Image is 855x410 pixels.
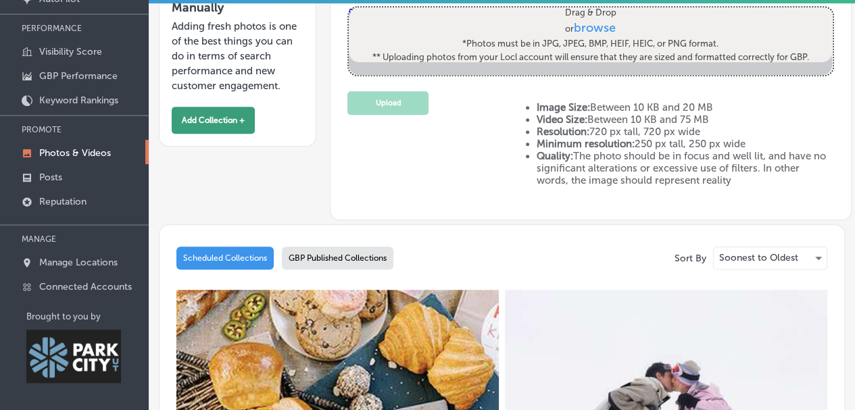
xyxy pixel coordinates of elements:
[26,330,121,383] img: Park City
[39,257,118,268] p: Manage Locations
[172,107,255,134] button: Add Collection +
[537,113,587,126] strong: Video Size:
[282,247,393,270] div: GBP Published Collections
[537,150,573,162] strong: Quality:
[675,253,706,264] p: Sort By
[537,101,590,113] strong: Image Size:
[537,138,635,150] strong: Minimum resolution:
[368,2,814,69] label: Drag & Drop or *Photos must be in JPG, JPEG, BMP, HEIF, HEIC, or PNG format. ** Uploading photos ...
[537,150,834,186] li: The photo should be in focus and well lit, and have no significant alterations or excessive use o...
[719,253,798,263] p: Soonest to Oldest
[347,91,429,115] button: Upload
[176,247,274,270] div: Scheduled Collections
[39,196,87,207] p: Reputation
[39,95,118,106] p: Keyword Rankings
[39,46,102,57] p: Visibility Score
[537,101,834,113] li: Between 10 KB and 20 MB
[39,172,62,183] p: Posts
[26,311,149,322] p: Brought to you by
[537,126,834,138] li: 720 px tall, 720 px wide
[537,138,834,150] li: 250 px tall, 250 px wide
[39,70,118,82] p: GBP Performance
[537,126,589,138] strong: Resolution:
[39,281,132,292] p: Connected Accounts
[172,19,303,93] p: Adding fresh photos is one of the best things you can do in terms of search performance and new c...
[537,113,834,126] li: Between 10 KB and 75 MB
[575,21,616,36] span: browse
[39,147,111,159] p: Photos & Videos
[714,247,827,269] div: Soonest to Oldest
